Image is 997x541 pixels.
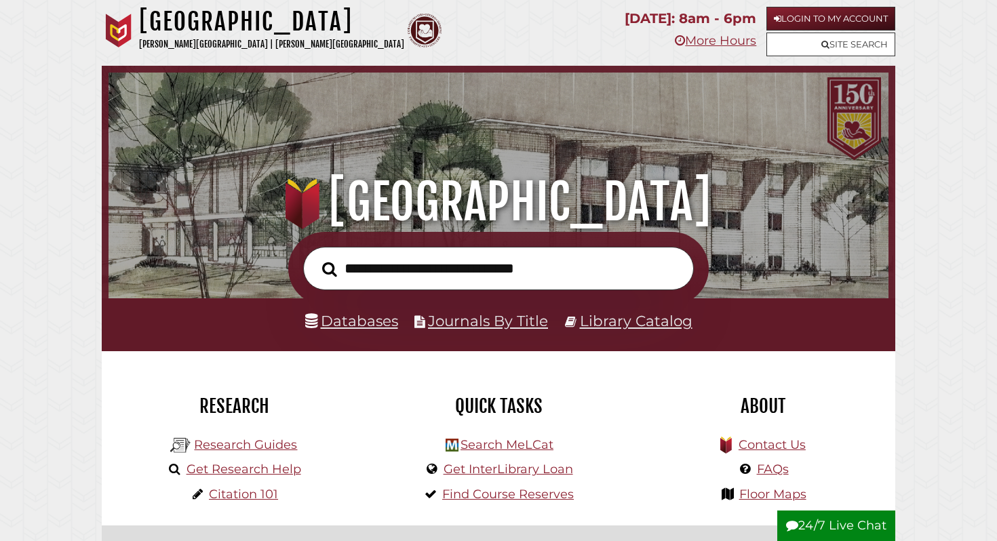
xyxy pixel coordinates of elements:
[580,312,692,329] a: Library Catalog
[408,14,442,47] img: Calvin Theological Seminary
[428,312,548,329] a: Journals By Title
[442,487,574,502] a: Find Course Reserves
[305,312,398,329] a: Databases
[461,437,553,452] a: Search MeLCat
[625,7,756,31] p: [DATE]: 8am - 6pm
[194,437,297,452] a: Research Guides
[766,7,895,31] a: Login to My Account
[187,462,301,477] a: Get Research Help
[675,33,756,48] a: More Hours
[209,487,278,502] a: Citation 101
[444,462,573,477] a: Get InterLibrary Loan
[102,14,136,47] img: Calvin University
[739,437,806,452] a: Contact Us
[376,395,621,418] h2: Quick Tasks
[112,395,356,418] h2: Research
[139,37,404,52] p: [PERSON_NAME][GEOGRAPHIC_DATA] | [PERSON_NAME][GEOGRAPHIC_DATA]
[322,261,337,277] i: Search
[170,435,191,456] img: Hekman Library Logo
[766,33,895,56] a: Site Search
[641,395,885,418] h2: About
[739,487,806,502] a: Floor Maps
[139,7,404,37] h1: [GEOGRAPHIC_DATA]
[757,462,789,477] a: FAQs
[446,439,458,452] img: Hekman Library Logo
[123,172,874,232] h1: [GEOGRAPHIC_DATA]
[315,258,344,281] button: Search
